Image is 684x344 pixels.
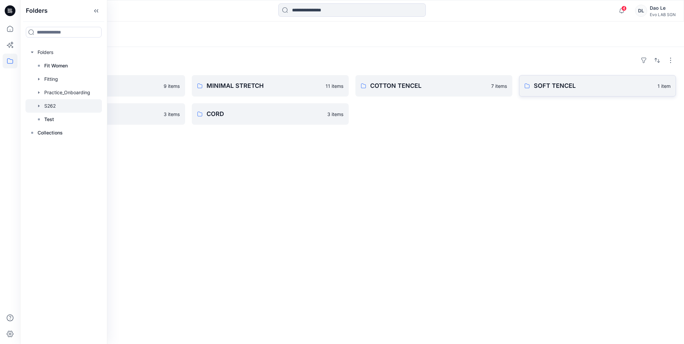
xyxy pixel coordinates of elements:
p: MINIMAL STRETCH [207,81,322,91]
a: SOFT TENCEL1 item [519,75,676,97]
span: 4 [621,6,627,11]
div: Evo LAB SGN [650,12,676,17]
p: Fit Women [44,62,68,70]
p: 3 items [327,111,343,118]
p: Collections [38,129,63,137]
p: Test [44,115,54,123]
p: CORD [207,109,323,119]
a: CORD3 items [192,103,349,125]
p: 11 items [326,82,343,90]
a: MINIMAL STRETCH11 items [192,75,349,97]
p: 3 items [164,111,180,118]
div: DL [635,5,647,17]
p: 7 items [491,82,507,90]
p: COTTON TENCEL [370,81,487,91]
a: COTTON TENCEL7 items [355,75,512,97]
p: SOFT TENCEL [534,81,653,91]
p: 9 items [164,82,180,90]
p: 1 item [658,82,671,90]
div: Dao Le [650,4,676,12]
